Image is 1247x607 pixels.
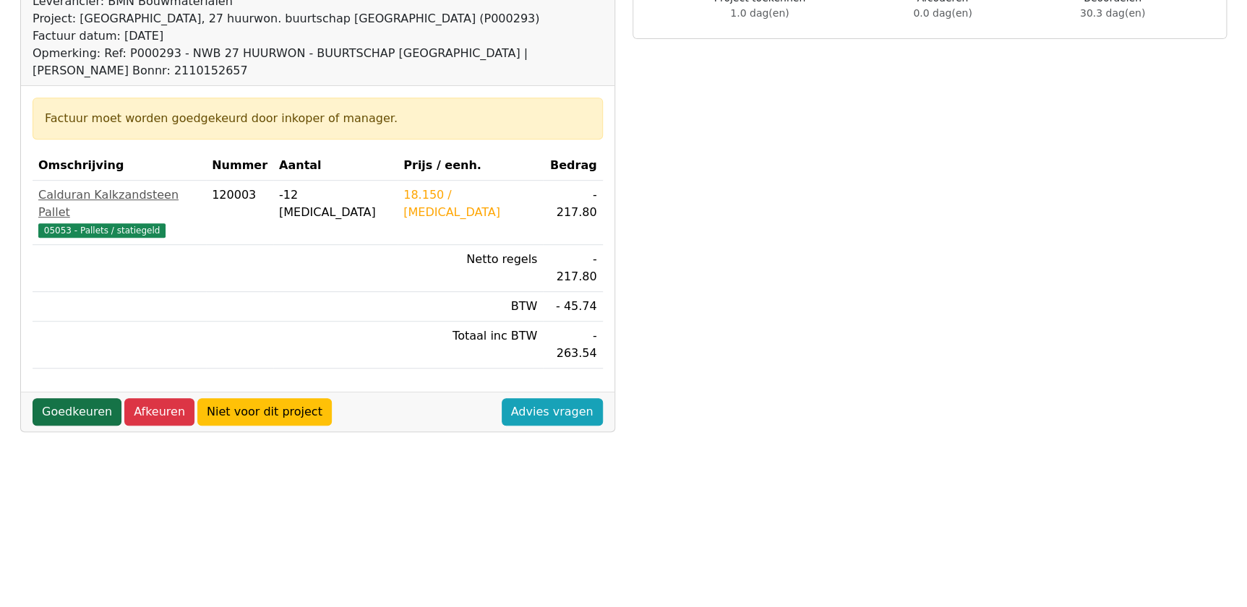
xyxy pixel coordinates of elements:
[206,181,273,245] td: 120003
[124,398,194,426] a: Afkeuren
[543,322,602,369] td: - 263.54
[33,398,121,426] a: Goedkeuren
[913,7,972,19] span: 0.0 dag(en)
[543,181,602,245] td: - 217.80
[403,186,537,221] div: 18.150 / [MEDICAL_DATA]
[38,186,200,238] a: Calduran Kalkzandsteen Pallet05053 - Pallets / statiegeld
[33,27,603,45] div: Factuur datum: [DATE]
[543,292,602,322] td: - 45.74
[273,151,398,181] th: Aantal
[730,7,789,19] span: 1.0 dag(en)
[279,186,392,221] div: -12 [MEDICAL_DATA]
[197,398,332,426] a: Niet voor dit project
[206,151,273,181] th: Nummer
[45,110,591,127] div: Factuur moet worden goedgekeurd door inkoper of manager.
[38,186,200,221] div: Calduran Kalkzandsteen Pallet
[543,245,602,292] td: - 217.80
[398,245,543,292] td: Netto regels
[543,151,602,181] th: Bedrag
[33,151,206,181] th: Omschrijving
[398,322,543,369] td: Totaal inc BTW
[502,398,603,426] a: Advies vragen
[398,151,543,181] th: Prijs / eenh.
[398,292,543,322] td: BTW
[33,45,603,79] div: Opmerking: Ref: P000293 - NWB 27 HUURWON - BUURTSCHAP [GEOGRAPHIC_DATA] | [PERSON_NAME] Bonnr: 21...
[33,10,603,27] div: Project: [GEOGRAPHIC_DATA], 27 huurwon. buurtschap [GEOGRAPHIC_DATA] (P000293)
[38,223,166,238] span: 05053 - Pallets / statiegeld
[1080,7,1145,19] span: 30.3 dag(en)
